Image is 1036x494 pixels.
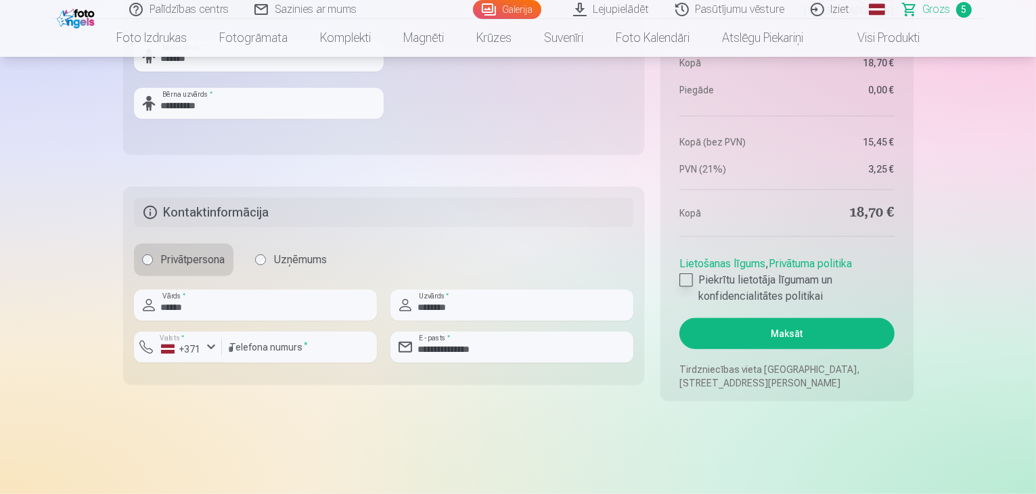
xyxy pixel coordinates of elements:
[679,135,780,149] dt: Kopā (bez PVN)
[794,83,895,97] dd: 0,00 €
[161,342,202,356] div: +371
[679,83,780,97] dt: Piegāde
[156,334,189,344] label: Valsts
[679,250,894,305] div: ,
[679,56,780,70] dt: Kopā
[679,272,894,305] label: Piekrītu lietotāja līgumam un konfidencialitātes politikai
[134,332,222,363] button: Valsts*+371
[819,19,936,57] a: Visi produkti
[600,19,706,57] a: Foto kalendāri
[679,162,780,176] dt: PVN (21%)
[794,135,895,149] dd: 15,45 €
[255,254,266,265] input: Uzņēmums
[247,244,336,276] label: Uzņēmums
[794,56,895,70] dd: 18,70 €
[57,5,98,28] img: /fa1
[794,162,895,176] dd: 3,25 €
[794,204,895,223] dd: 18,70 €
[134,198,634,227] h5: Kontaktinformācija
[142,254,153,265] input: Privātpersona
[679,363,894,390] p: Tirdzniecības vieta [GEOGRAPHIC_DATA], [STREET_ADDRESS][PERSON_NAME]
[100,19,203,57] a: Foto izdrukas
[387,19,460,57] a: Magnēti
[706,19,819,57] a: Atslēgu piekariņi
[956,2,972,18] span: 5
[134,244,233,276] label: Privātpersona
[203,19,304,57] a: Fotogrāmata
[769,257,852,270] a: Privātuma politika
[460,19,528,57] a: Krūzes
[679,318,894,349] button: Maksāt
[304,19,387,57] a: Komplekti
[923,1,951,18] span: Grozs
[528,19,600,57] a: Suvenīri
[679,204,780,223] dt: Kopā
[679,257,765,270] a: Lietošanas līgums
